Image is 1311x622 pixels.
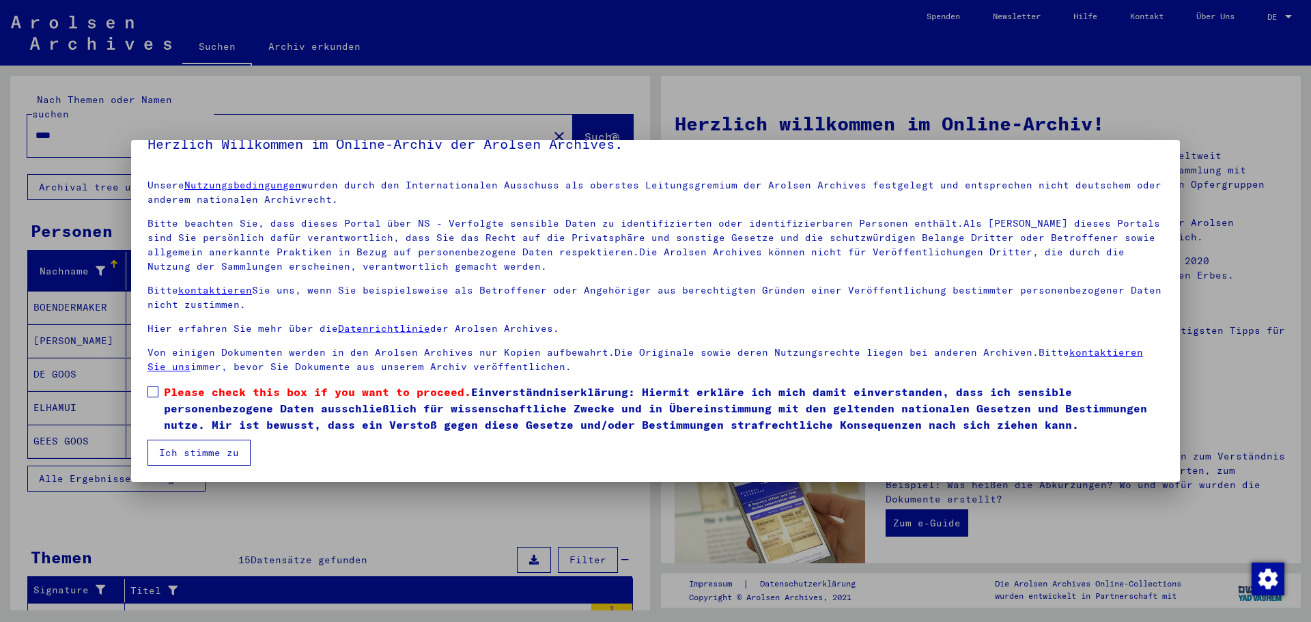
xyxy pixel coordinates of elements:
img: Zustimmung ändern [1252,563,1284,595]
div: Zustimmung ändern [1251,562,1284,595]
a: kontaktieren [178,284,252,296]
a: Datenrichtlinie [338,322,430,335]
a: Nutzungsbedingungen [184,179,301,191]
button: Ich stimme zu [147,440,251,466]
p: Hier erfahren Sie mehr über die der Arolsen Archives. [147,322,1164,336]
span: Einverständniserklärung: Hiermit erkläre ich mich damit einverstanden, dass ich sensible personen... [164,384,1164,433]
span: Please check this box if you want to proceed. [164,385,471,399]
p: Unsere wurden durch den Internationalen Ausschuss als oberstes Leitungsgremium der Arolsen Archiv... [147,178,1164,207]
p: Bitte beachten Sie, dass dieses Portal über NS - Verfolgte sensible Daten zu identifizierten oder... [147,216,1164,274]
p: Von einigen Dokumenten werden in den Arolsen Archives nur Kopien aufbewahrt.Die Originale sowie d... [147,345,1164,374]
h5: Herzlich Willkommen im Online-Archiv der Arolsen Archives. [147,133,1164,155]
a: kontaktieren Sie uns [147,346,1143,373]
p: Bitte Sie uns, wenn Sie beispielsweise als Betroffener oder Angehöriger aus berechtigten Gründen ... [147,283,1164,312]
